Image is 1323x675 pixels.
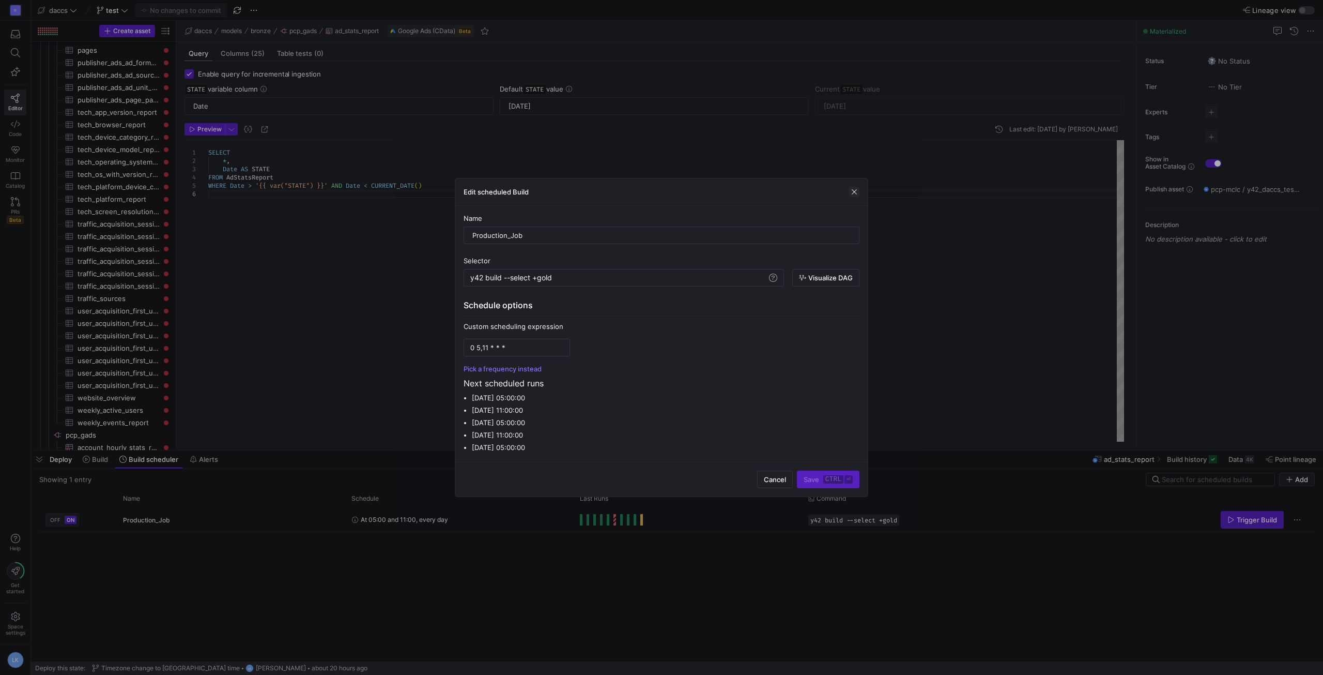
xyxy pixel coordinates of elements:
[464,377,859,389] p: Next scheduled runs
[792,269,859,287] button: Visualize DAG
[464,299,859,316] div: Schedule options
[464,214,482,222] span: Name
[472,416,859,429] li: [DATE] 05:00:00
[808,274,853,282] span: Visualize DAG
[470,273,552,282] span: y42 build --select +gold
[472,441,859,454] li: [DATE] 05:00:00
[472,404,859,416] li: [DATE] 11:00:00
[464,322,859,331] div: Custom scheduling expression
[764,475,786,484] span: Cancel
[757,471,793,488] button: Cancel
[464,188,529,196] h3: Edit scheduled Build
[472,392,859,404] li: [DATE] 05:00:00
[464,257,490,265] span: Selector
[472,429,859,441] li: [DATE] 11:00:00
[464,365,542,373] button: Pick a frequency instead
